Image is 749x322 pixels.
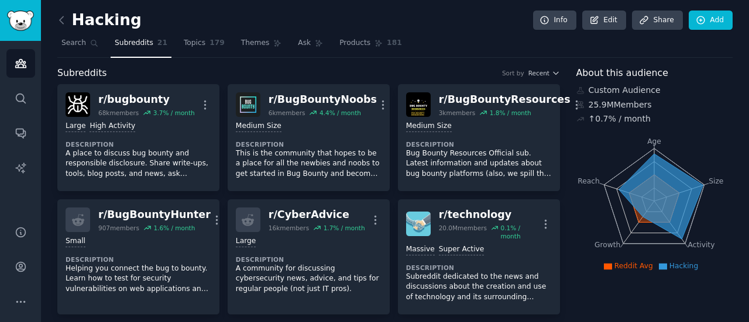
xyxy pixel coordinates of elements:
[406,121,452,132] div: Medium Size
[298,38,311,49] span: Ask
[66,264,211,295] p: Helping you connect the bug to bounty. Learn how to test for security vulnerabilities on web appl...
[576,66,668,81] span: About this audience
[66,121,85,132] div: Large
[439,244,485,255] div: Super Active
[98,109,139,117] div: 68k members
[387,38,402,49] span: 181
[632,11,682,30] a: Share
[57,199,219,314] a: r/BugBountyHunter907members1.6% / monthSmallDescriptionHelping you connect the bug to bounty. Lea...
[269,224,309,232] div: 16k members
[669,262,699,270] span: Hacking
[688,241,714,249] tspan: Activity
[269,207,365,222] div: r/ CyberAdvice
[57,66,107,81] span: Subreddits
[406,244,435,255] div: Massive
[582,11,626,30] a: Edit
[111,34,171,58] a: Subreddits21
[57,84,219,191] a: bugbountyr/bugbounty68kmembers3.7% / monthLargeHigh ActivityDescriptionA place to discuss bug bou...
[406,148,552,179] p: Bug Bounty Resources Official sub. Latest information and updates about bug bounty platforms (als...
[614,262,653,270] span: Reddit Avg
[98,92,195,107] div: r/ bugbounty
[66,148,211,179] p: A place to discuss bug bounty and responsible disclosure. Share write-ups, tools, blog posts, and...
[439,92,571,107] div: r/ BugBountyResources
[269,92,377,107] div: r/ BugBountyNoobs
[157,38,167,49] span: 21
[180,34,229,58] a: Topics179
[66,255,211,264] dt: Description
[90,121,135,132] div: High Activity
[236,236,256,247] div: Large
[228,84,390,191] a: BugBountyNoobsr/BugBountyNoobs6kmembers4.4% / monthMedium SizeDescriptionThis is the community th...
[319,109,361,117] div: 4.4 % / month
[439,224,487,240] div: 20.0M members
[236,92,260,117] img: BugBountyNoobs
[115,38,153,49] span: Subreddits
[500,224,539,240] div: 0.1 % / month
[7,11,34,31] img: GummySearch logo
[689,11,733,30] a: Add
[57,34,102,58] a: Search
[335,34,406,58] a: Products181
[153,109,195,117] div: 3.7 % / month
[576,99,733,111] div: 25.9M Members
[528,69,549,77] span: Recent
[533,11,576,30] a: Info
[66,140,211,148] dt: Description
[237,34,286,58] a: Themes
[490,109,531,117] div: 1.8 % / month
[709,176,723,185] tspan: Size
[228,199,390,314] a: r/CyberAdvice16kmembers1.7% / monthLargeDescriptionA community for discussing cybersecurity news,...
[406,264,552,272] dt: Description
[236,255,382,264] dt: Description
[269,109,305,117] div: 6k members
[236,121,281,132] div: Medium Size
[576,84,733,96] div: Custom Audience
[66,92,90,117] img: bugbounty
[439,207,540,222] div: r/ technology
[98,224,139,232] div: 907 members
[502,69,524,77] div: Sort by
[406,140,552,148] dt: Description
[209,38,225,49] span: 179
[294,34,327,58] a: Ask
[324,224,365,232] div: 1.7 % / month
[241,38,270,49] span: Themes
[236,148,382,179] p: This is the community that hopes to be a place for all the newbies and noobs to get started in Bu...
[589,113,651,125] div: ↑ 0.7 % / month
[398,199,560,314] a: technologyr/technology20.0Mmembers0.1% / monthMassiveSuper ActiveDescriptionSubreddit dedicated t...
[98,207,211,222] div: r/ BugBountyHunter
[184,38,205,49] span: Topics
[153,224,195,232] div: 1.6 % / month
[439,109,476,117] div: 3k members
[236,140,382,148] dt: Description
[398,84,560,191] a: BugBountyResourcesr/BugBountyResources3kmembers1.8% / monthMedium SizeDescriptionBug Bounty Resou...
[528,69,560,77] button: Recent
[406,92,431,117] img: BugBountyResources
[406,272,552,303] p: Subreddit dedicated to the news and discussions about the creation and use of technology and its ...
[236,264,382,295] p: A community for discussing cybersecurity news, advice, and tips for regular people (not just IT p...
[406,212,431,236] img: technology
[339,38,370,49] span: Products
[647,137,661,146] tspan: Age
[595,241,620,249] tspan: Growth
[61,38,86,49] span: Search
[578,176,600,185] tspan: Reach
[57,11,142,30] h2: Hacking
[66,236,85,247] div: Small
